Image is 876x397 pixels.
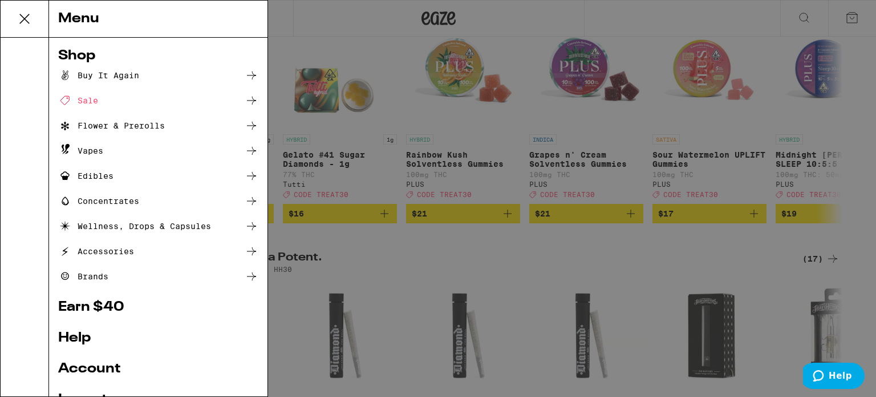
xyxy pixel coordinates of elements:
[58,219,258,233] a: Wellness, Drops & Capsules
[58,119,258,133] a: Flower & Prerolls
[58,194,139,208] div: Concentrates
[58,69,139,82] div: Buy It Again
[58,219,211,233] div: Wellness, Drops & Capsules
[58,169,258,183] a: Edibles
[58,94,258,107] a: Sale
[58,69,258,82] a: Buy It Again
[58,331,258,345] a: Help
[58,362,258,376] a: Account
[49,1,267,38] div: Menu
[58,49,258,63] a: Shop
[58,144,258,158] a: Vapes
[58,94,98,107] div: Sale
[58,270,258,283] a: Brands
[58,119,165,133] div: Flower & Prerolls
[803,363,865,391] iframe: Opens a widget where you can find more information
[58,144,103,158] div: Vapes
[58,244,258,258] a: Accessories
[58,169,113,183] div: Edibles
[58,270,108,283] div: Brands
[58,300,258,314] a: Earn $ 40
[58,194,258,208] a: Concentrates
[58,244,134,258] div: Accessories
